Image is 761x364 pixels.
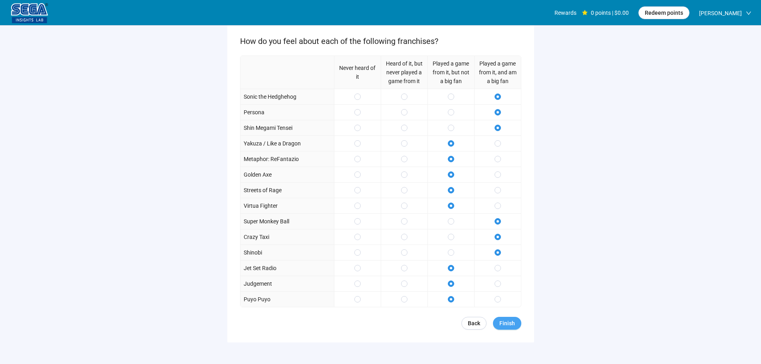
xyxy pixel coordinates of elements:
p: How do you feel about each of the following franchises? [240,35,521,48]
p: Shin Megami Tensei [244,123,292,132]
span: down [746,10,751,16]
span: [PERSON_NAME] [699,0,742,26]
p: Heard of it, but never played a game from it [384,59,424,86]
p: Never heard of it [338,64,378,81]
p: Played a game from it, and am a big fan [478,59,518,86]
p: Streets of Rage [244,186,282,195]
span: Back [468,319,480,328]
button: Redeem points [638,6,689,19]
p: Played a game from it, but not a big fan [431,59,471,86]
span: Redeem points [645,8,683,17]
p: Jet Set Radio [244,264,276,273]
a: Back [461,317,487,330]
p: Sonic the Hedghehog [244,92,296,101]
p: Shinobi [244,248,262,257]
span: Finish [499,319,515,328]
p: Metaphor: ReFantazio [244,155,299,163]
p: Yakuza / Like a Dragon [244,139,301,148]
span: star [582,10,588,16]
p: Persona [244,108,264,117]
p: Puyo Puyo [244,295,270,304]
p: Virtua Fighter [244,201,278,210]
p: Super Monkey Ball [244,217,289,226]
p: Crazy Taxi [244,233,269,241]
p: Judgement [244,279,272,288]
button: Finish [493,317,521,330]
p: Golden Axe [244,170,272,179]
